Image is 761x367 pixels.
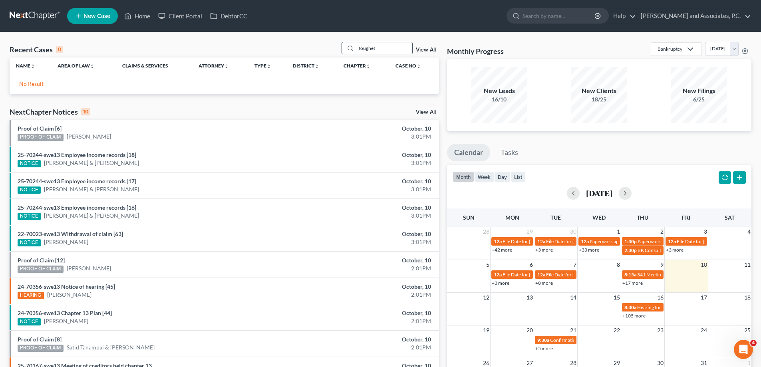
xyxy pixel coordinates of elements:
span: 3 [703,227,708,236]
div: NOTICE [18,213,41,220]
span: Sun [463,214,475,221]
div: NOTICE [18,186,41,194]
div: 18/25 [571,95,627,103]
div: October, 10 [298,309,431,317]
span: 8 [616,260,621,270]
div: October, 10 [298,335,431,343]
i: unfold_more [30,64,35,69]
div: 6/25 [671,95,727,103]
span: Paperwork appt for [PERSON_NAME] [590,238,669,244]
span: 6 [529,260,534,270]
i: unfold_more [266,64,271,69]
a: Satid Tanampai & [PERSON_NAME] [67,343,155,351]
div: PROOF OF CLAIM [18,345,64,352]
a: Area of Lawunfold_more [58,63,95,69]
span: Sat [725,214,735,221]
div: October, 10 [298,283,431,291]
div: 10 [81,108,90,115]
a: +5 more [535,345,553,351]
span: Wed [592,214,606,221]
span: 5 [485,260,490,270]
span: Paperwork appt for [PERSON_NAME] [638,238,717,244]
span: BK Consult for [PERSON_NAME], Van [638,247,717,253]
a: Proof of Claim [12] [18,257,65,264]
span: 12a [494,272,502,278]
div: October, 10 [298,256,431,264]
a: +105 more [622,313,646,319]
a: Districtunfold_more [293,63,319,69]
span: 22 [613,325,621,335]
a: DebtorCC [206,9,251,23]
a: +3 more [535,247,553,253]
div: 3:01PM [298,159,431,167]
div: NOTICE [18,160,41,167]
a: Attorneyunfold_more [199,63,229,69]
span: File Date for [PERSON_NAME] & [PERSON_NAME] [546,238,652,244]
a: [PERSON_NAME] [47,291,91,299]
span: 17 [700,293,708,302]
a: Calendar [447,144,490,161]
span: 4 [747,227,751,236]
span: File Date for [PERSON_NAME] [503,272,566,278]
span: 12a [668,238,676,244]
a: [PERSON_NAME] & [PERSON_NAME] [44,212,139,220]
iframe: Intercom live chat [734,340,753,359]
span: 9 [660,260,664,270]
p: - No Result - [16,80,433,88]
button: list [511,171,526,182]
a: Proof of Claim [6] [18,125,62,132]
a: Home [120,9,154,23]
span: File Date for [PERSON_NAME][GEOGRAPHIC_DATA] [546,272,658,278]
i: unfold_more [366,64,371,69]
div: HEARING [18,292,44,299]
div: New Clients [571,86,627,95]
i: unfold_more [90,64,95,69]
a: Typeunfold_more [254,63,271,69]
span: 21 [569,325,577,335]
span: 19 [482,325,490,335]
a: 25-70244-swe13 Employee income records [18] [18,151,136,158]
div: 2:01PM [298,264,431,272]
a: Case Nounfold_more [395,63,421,69]
span: Fri [682,214,690,221]
span: 8:15a [624,272,636,278]
div: New Leads [471,86,527,95]
span: 7 [572,260,577,270]
a: Tasks [494,144,525,161]
span: 12 [482,293,490,302]
span: 341 Meeting for [PERSON_NAME] [637,272,709,278]
a: 22-70023-swe13 Withdrawal of claim [63] [18,230,123,237]
div: 16/10 [471,95,527,103]
a: [PERSON_NAME] [44,317,88,325]
div: NOTICE [18,318,41,325]
button: month [453,171,474,182]
a: Nameunfold_more [16,63,35,69]
div: 2:01PM [298,343,431,351]
div: Bankruptcy [658,46,682,52]
h2: [DATE] [586,189,612,197]
span: 2:30p [624,247,637,253]
span: 16 [656,293,664,302]
a: [PERSON_NAME] & [PERSON_NAME] [44,159,139,167]
div: 3:01PM [298,238,431,246]
span: 24 [700,325,708,335]
span: Mon [505,214,519,221]
span: 1:30p [624,238,637,244]
button: week [474,171,494,182]
a: Chapterunfold_more [344,63,371,69]
span: 4 [750,340,757,346]
a: Client Portal [154,9,206,23]
a: +17 more [622,280,643,286]
i: unfold_more [416,64,421,69]
span: 10 [700,260,708,270]
div: 0 [56,46,63,53]
span: 30 [569,227,577,236]
a: [PERSON_NAME] [67,264,111,272]
span: Tue [550,214,561,221]
a: 25-70244-swe13 Employee income records [17] [18,178,136,184]
a: +33 more [579,247,599,253]
a: +8 more [535,280,553,286]
div: October, 10 [298,230,431,238]
div: PROOF OF CLAIM [18,266,64,273]
span: New Case [83,13,110,19]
